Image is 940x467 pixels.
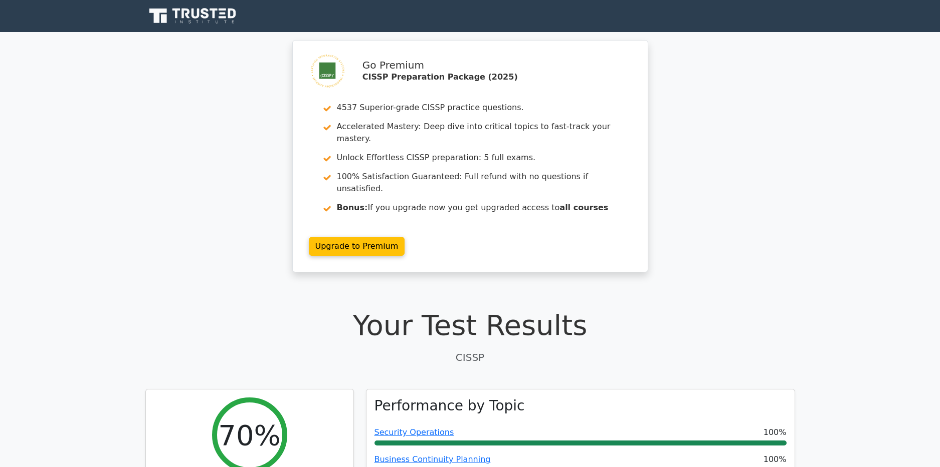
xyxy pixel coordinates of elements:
[145,350,795,365] p: CISSP
[374,397,525,414] h3: Performance by Topic
[218,418,280,452] h2: 70%
[145,308,795,342] h1: Your Test Results
[309,237,405,256] a: Upgrade to Premium
[764,453,787,465] span: 100%
[374,427,454,437] a: Security Operations
[764,426,787,438] span: 100%
[374,454,491,464] a: Business Continuity Planning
